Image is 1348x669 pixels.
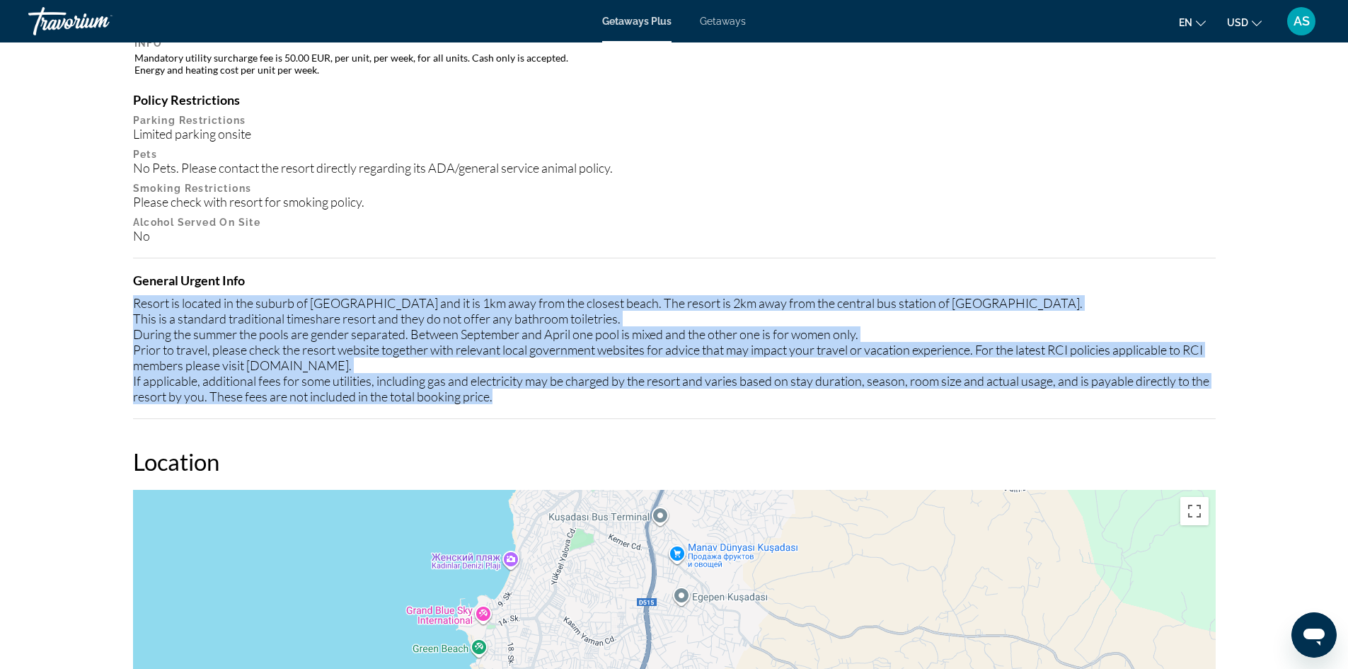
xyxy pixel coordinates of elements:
[1179,17,1192,28] span: en
[1227,17,1248,28] span: USD
[1179,12,1206,33] button: Change language
[28,3,170,40] a: Travorium
[133,228,1216,244] div: No
[1294,14,1310,28] span: AS
[133,149,1216,160] p: Pets
[602,16,672,27] a: Getaways Plus
[134,37,1214,50] th: Info
[1180,497,1209,525] button: Включить полноэкранный режим
[133,194,1216,210] div: Please check with resort for smoking policy.
[1227,12,1262,33] button: Change currency
[133,160,1216,176] div: No Pets. Please contact the resort directly regarding its ADA/general service animal policy.
[133,447,1216,476] h2: Location
[133,126,1216,142] div: Limited parking onsite
[700,16,746,27] a: Getaways
[133,273,1216,288] h4: General Urgent Info
[133,92,1216,108] h4: Policy Restrictions
[133,217,1216,228] p: Alcohol Served On Site
[133,115,1216,126] p: Parking Restrictions
[133,295,1216,404] div: Resort is located in the suburb of [GEOGRAPHIC_DATA] and it is 1km away from the closest beach. T...
[134,51,1214,76] td: Mandatory utility surcharge fee is 50.00 EUR, per unit, per week, for all units. Cash only is acc...
[1291,612,1337,658] iframe: Кнопка запуска окна обмена сообщениями
[1283,6,1320,36] button: User Menu
[133,183,1216,194] p: Smoking Restrictions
